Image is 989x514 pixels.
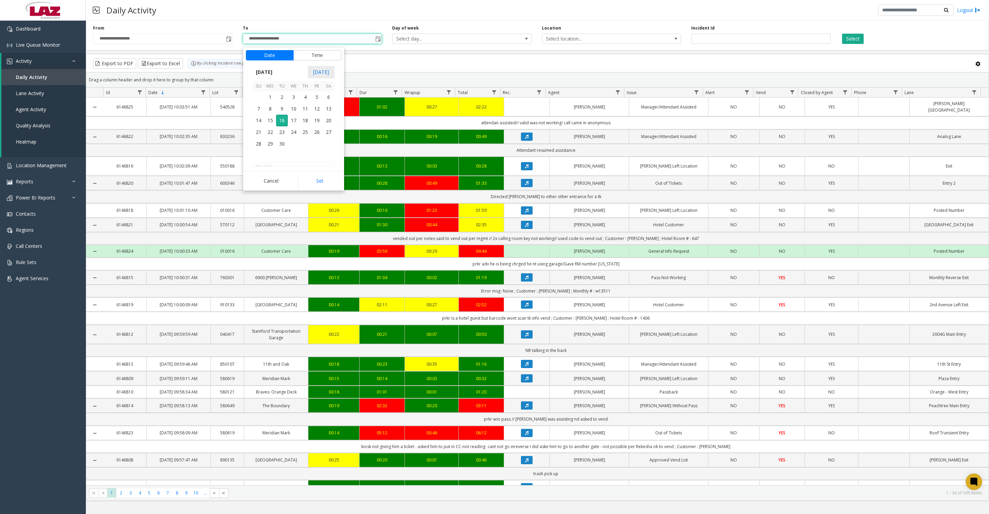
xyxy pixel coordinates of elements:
[364,301,401,308] a: 02:11
[311,103,323,115] td: Friday, September 12, 2025
[276,91,288,103] td: Tuesday, September 2, 2025
[463,133,500,140] div: 00:49
[914,207,985,214] a: Posted Number
[828,180,835,186] span: YES
[86,134,103,140] a: Collapse Details
[764,274,801,281] a: YES
[828,207,835,213] span: NO
[463,207,500,214] a: 01:59
[633,180,704,186] a: Out of Tickets
[264,138,276,150] span: 29
[713,221,755,228] a: NO
[16,106,46,113] span: Agent Activity
[409,104,454,110] div: 00:27
[107,274,142,281] a: 6146815
[323,103,334,115] span: 13
[364,248,401,254] div: 03:56
[364,133,401,140] a: 00:16
[103,232,989,245] td: vended out per notes said to vend out per mgmt // 2x calling room key not working// used code to ...
[633,163,704,169] a: [PERSON_NAME] Left Location
[764,248,801,254] a: NO
[16,122,50,129] span: Quality Analysis
[364,180,401,186] div: 00:28
[215,248,240,254] a: 010016
[199,88,208,97] a: Date Filter Menu
[288,126,299,138] td: Wednesday, September 24, 2025
[16,58,32,64] span: Activity
[809,248,854,254] a: YES
[248,207,304,214] a: Customer Care
[86,181,103,186] a: Collapse Details
[16,74,47,80] span: Daily Activity
[778,275,785,281] span: YES
[842,34,864,44] button: Select
[312,221,355,228] div: 00:21
[828,104,835,110] span: YES
[489,88,499,97] a: Total Filter Menu
[276,103,288,115] span: 9
[463,180,500,186] a: 01:33
[914,248,985,254] a: Posted Number
[103,144,989,157] td: Attendant resumed assistance
[692,88,701,97] a: Issue Filter Menu
[103,285,989,297] td: Error msg- None ; Customer : [PERSON_NAME] ; Monthly # : w13511
[253,115,264,126] td: Sunday, September 14, 2025
[311,115,323,126] td: Friday, September 19, 2025
[93,58,136,69] button: Export to PDF
[779,104,785,110] span: NO
[409,221,454,228] a: 00:44
[364,221,401,228] a: 01:30
[1,134,86,150] a: Heatmap
[542,25,561,31] label: Location
[107,301,142,308] a: 6146819
[253,126,264,138] span: 21
[253,126,264,138] td: Sunday, September 21, 2025
[288,91,299,103] td: Wednesday, September 3, 2025
[914,163,985,169] a: Exit
[248,274,304,281] a: 6900 [PERSON_NAME]
[107,248,142,254] a: 6146824
[151,248,206,254] a: [DATE] 10:00:33 AM
[16,90,44,96] span: Lane Activity
[7,228,12,233] img: 'icon'
[633,207,704,214] a: [PERSON_NAME] Left Location
[809,221,854,228] a: YES
[215,207,240,214] a: 010016
[299,126,311,138] span: 25
[225,34,232,44] span: Toggle popup
[264,103,276,115] td: Monday, September 8, 2025
[841,88,850,97] a: Closed by Agent Filter Menu
[779,207,785,213] span: NO
[246,173,296,189] button: Cancel
[191,61,196,66] img: infoIcon.svg
[323,91,334,103] span: 6
[364,104,401,110] a: 01:02
[633,274,704,281] a: Pass Not Working
[7,43,12,48] img: 'icon'
[232,88,241,97] a: Lot Filter Menu
[288,103,299,115] td: Wednesday, September 10, 2025
[1,53,86,69] a: Activity
[779,222,785,228] span: NO
[288,91,299,103] span: 3
[151,180,206,186] a: [DATE] 10:01:47 AM
[914,221,985,228] a: [GEOGRAPHIC_DATA] Exit
[298,173,341,189] button: Set
[299,91,311,103] td: Thursday, September 4, 2025
[264,103,276,115] span: 8
[312,301,355,308] a: 00:14
[248,301,304,308] a: [GEOGRAPHIC_DATA]
[138,58,183,69] button: Export to Excel
[311,126,323,138] span: 26
[409,301,454,308] a: 00:27
[1,69,86,85] a: Daily Activity
[246,50,294,60] button: Date tab
[16,227,34,233] span: Regions
[391,88,400,97] a: Dur Filter Menu
[713,180,755,186] a: NO
[463,104,500,110] a: 02:22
